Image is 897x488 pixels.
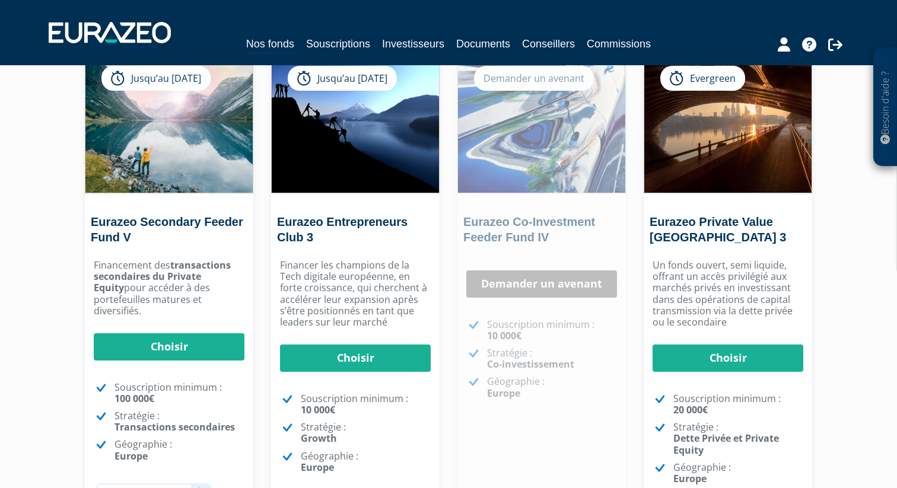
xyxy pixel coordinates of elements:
div: Jusqu’au [DATE] [101,66,211,91]
p: Financer les champions de la Tech digitale européenne, en forte croissance, qui cherchent à accél... [280,260,431,328]
strong: Dette Privée et Private Equity [673,432,779,456]
strong: Europe [487,387,520,400]
a: Eurazeo Secondary Feeder Fund V [91,215,243,244]
a: Investisseurs [382,36,444,52]
img: Eurazeo Private Value Europe 3 [644,54,812,193]
p: Stratégie : [114,410,244,433]
p: Souscription minimum : [114,382,244,404]
div: Jusqu’au [DATE] [288,66,397,91]
strong: Co-investissement [487,358,574,371]
p: Géographie : [114,439,244,461]
a: Eurazeo Co-Investment Feeder Fund IV [463,215,595,244]
p: Souscription minimum : [301,393,431,416]
a: Eurazeo Entrepreneurs Club 3 [277,215,408,244]
p: Souscription minimum : [673,393,803,416]
img: Eurazeo Co-Investment Feeder Fund IV [458,54,625,193]
p: Stratégie : [487,347,617,370]
p: Stratégie : [301,422,431,444]
p: Financement des pour accéder à des portefeuilles matures et diversifiés. [94,260,244,317]
img: Eurazeo Secondary Feeder Fund V [85,54,253,193]
p: Géographie : [301,451,431,473]
strong: Europe [114,449,148,463]
a: Choisir [653,345,803,372]
p: Géographie : [487,376,617,398]
p: Géographie : [673,462,803,484]
a: Nos fonds [246,36,294,54]
img: 1732889491-logotype_eurazeo_blanc_rvb.png [49,22,171,43]
strong: 100 000€ [114,392,154,405]
strong: Growth [301,432,337,445]
a: Demander un avenant [466,270,617,298]
a: Choisir [280,345,431,372]
a: Commissions [587,36,651,52]
p: Un fonds ouvert, semi liquide, offrant un accès privilégié aux marchés privés en investissant dan... [653,260,803,328]
div: Evergreen [660,66,745,91]
p: Besoin d'aide ? [879,54,892,161]
a: Choisir [94,333,244,361]
img: Eurazeo Entrepreneurs Club 3 [272,54,439,193]
strong: 10 000€ [301,403,335,416]
a: Eurazeo Private Value [GEOGRAPHIC_DATA] 3 [650,215,786,244]
div: Demander un avenant [474,66,594,91]
strong: Transactions secondaires [114,420,235,433]
strong: 10 000€ [487,329,521,342]
strong: Europe [673,472,707,485]
strong: Europe [301,461,334,474]
p: Souscription minimum : [487,319,617,342]
a: Conseillers [522,36,575,52]
strong: transactions secondaires du Private Equity [94,259,231,294]
p: Stratégie : [673,422,803,456]
a: Souscriptions [306,36,370,52]
a: Documents [456,36,510,52]
strong: 20 000€ [673,403,708,416]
